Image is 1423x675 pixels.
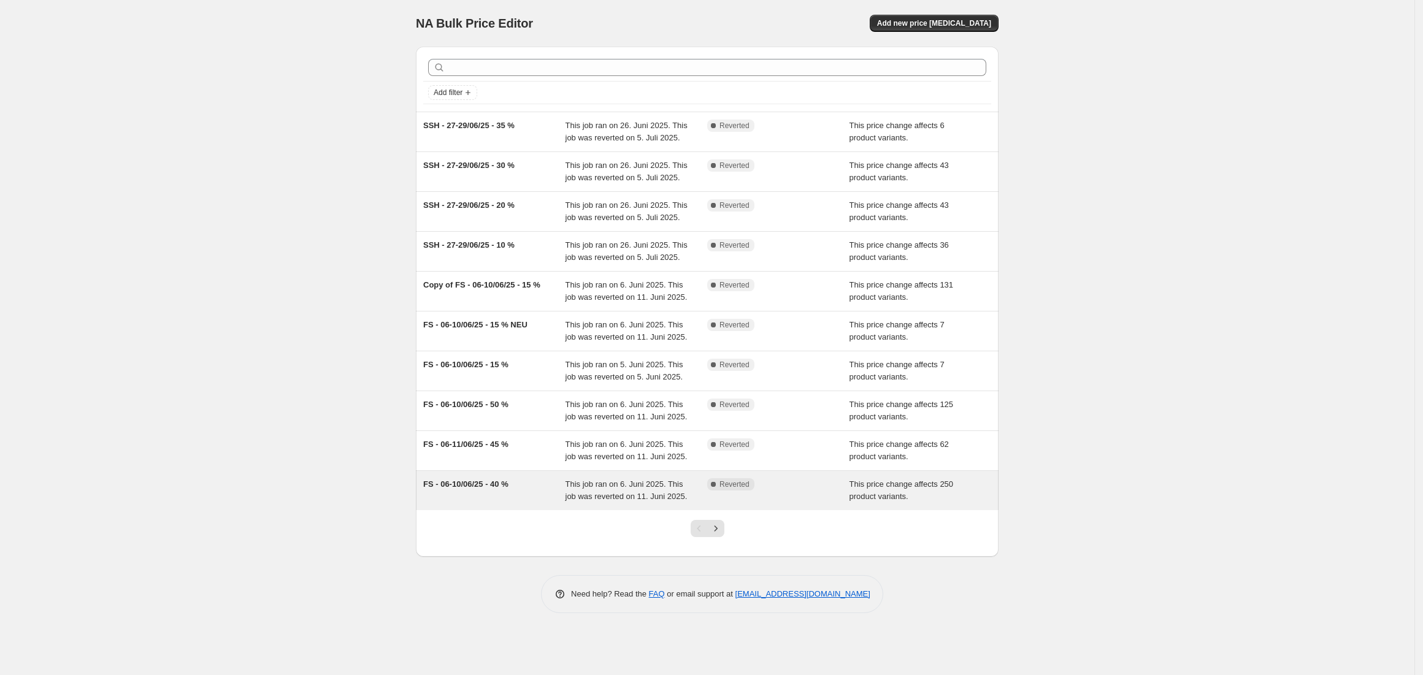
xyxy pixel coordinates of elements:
span: Copy of FS - 06-10/06/25 - 15 % [423,280,540,289]
span: This price change affects 7 product variants. [850,320,945,341]
span: This job ran on 6. Juni 2025. This job was reverted on 11. Juni 2025. [566,440,688,461]
span: Reverted [719,280,750,290]
span: This job ran on 6. Juni 2025. This job was reverted on 11. Juni 2025. [566,400,688,421]
span: Reverted [719,479,750,489]
span: FS - 06-10/06/25 - 40 % [423,479,508,489]
span: This price change affects 125 product variants. [850,400,954,421]
span: SSH - 27-29/06/25 - 35 % [423,121,515,130]
span: This job ran on 6. Juni 2025. This job was reverted on 11. Juni 2025. [566,280,688,302]
span: Reverted [719,440,750,449]
button: Add new price [MEDICAL_DATA] [870,15,999,32]
span: Need help? Read the [571,589,649,598]
span: This price change affects 131 product variants. [850,280,954,302]
span: This price change affects 43 product variants. [850,161,949,182]
span: This job ran on 26. Juni 2025. This job was reverted on 5. Juli 2025. [566,161,688,182]
button: Next [707,520,724,537]
span: This price change affects 7 product variants. [850,360,945,381]
span: SSH - 27-29/06/25 - 30 % [423,161,515,170]
span: This job ran on 6. Juni 2025. This job was reverted on 11. Juni 2025. [566,320,688,341]
span: Reverted [719,240,750,250]
span: This job ran on 6. Juni 2025. This job was reverted on 11. Juni 2025. [566,479,688,501]
span: Add new price [MEDICAL_DATA] [877,18,991,28]
span: This job ran on 26. Juni 2025. This job was reverted on 5. Juli 2025. [566,240,688,262]
span: Reverted [719,121,750,131]
span: Reverted [719,200,750,210]
span: This price change affects 6 product variants. [850,121,945,142]
button: Add filter [428,85,477,100]
span: SSH - 27-29/06/25 - 20 % [423,200,515,210]
span: This job ran on 26. Juni 2025. This job was reverted on 5. Juli 2025. [566,200,688,222]
span: This price change affects 250 product variants. [850,479,954,501]
nav: Pagination [691,520,724,537]
a: [EMAIL_ADDRESS][DOMAIN_NAME] [735,589,870,598]
span: SSH - 27-29/06/25 - 10 % [423,240,515,250]
span: FS - 06-10/06/25 - 15 % [423,360,508,369]
span: FS - 06-10/06/25 - 50 % [423,400,508,409]
span: Reverted [719,400,750,410]
span: This price change affects 43 product variants. [850,200,949,222]
span: This price change affects 62 product variants. [850,440,949,461]
span: FS - 06-10/06/25 - 15 % NEU [423,320,527,329]
span: FS - 06-11/06/25 - 45 % [423,440,508,449]
span: Add filter [434,88,462,97]
span: Reverted [719,161,750,170]
span: or email support at [665,589,735,598]
span: Reverted [719,360,750,370]
span: This job ran on 26. Juni 2025. This job was reverted on 5. Juli 2025. [566,121,688,142]
span: This price change affects 36 product variants. [850,240,949,262]
span: NA Bulk Price Editor [416,17,533,30]
a: FAQ [649,589,665,598]
span: This job ran on 5. Juni 2025. This job was reverted on 5. Juni 2025. [566,360,683,381]
span: Reverted [719,320,750,330]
